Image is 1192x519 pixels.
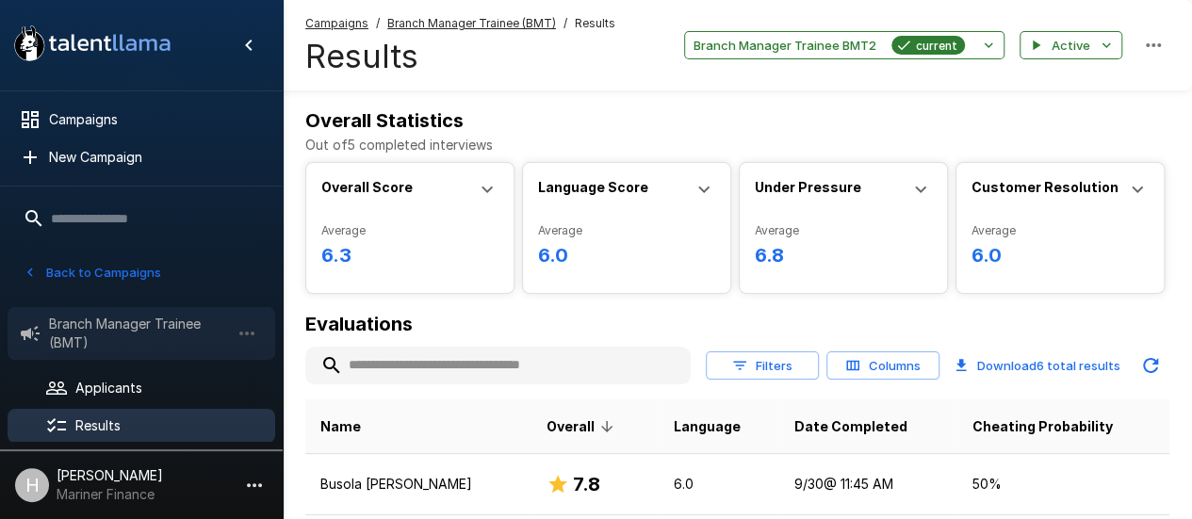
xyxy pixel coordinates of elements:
[674,415,741,438] span: Language
[305,109,464,132] b: Overall Statistics
[972,475,1154,494] p: 50 %
[674,475,764,494] p: 6.0
[706,351,819,381] button: Filters
[755,179,861,195] b: Under Pressure
[694,35,876,57] span: Branch Manager Trainee BMT2
[376,14,380,33] span: /
[908,36,965,56] span: current
[1132,347,1169,384] button: Updated Today - 11:46 AM
[321,221,498,240] span: Average
[305,16,368,30] u: Campaigns
[547,415,619,438] span: Overall
[305,313,413,335] b: Evaluations
[826,351,939,381] button: Columns
[573,469,600,499] h6: 7.8
[972,415,1113,438] span: Cheating Probability
[972,240,1149,270] h6: 6.0
[320,475,516,494] p: Busola [PERSON_NAME]
[755,221,932,240] span: Average
[1020,31,1122,60] button: Active
[684,31,1004,60] button: Branch Manager Trainee BMT2current
[755,240,932,270] h6: 6.8
[563,14,567,33] span: /
[575,14,615,33] span: Results
[779,454,957,515] td: 9/30 @ 11:45 AM
[321,179,413,195] b: Overall Score
[794,415,907,438] span: Date Completed
[538,221,715,240] span: Average
[320,415,361,438] span: Name
[538,240,715,270] h6: 6.0
[538,179,648,195] b: Language Score
[387,16,556,30] u: Branch Manager Trainee (BMT)
[321,240,498,270] h6: 6.3
[947,347,1128,384] button: Download6 total results
[972,179,1119,195] b: Customer Resolution
[305,136,1169,154] p: Out of 5 completed interviews
[972,221,1149,240] span: Average
[305,37,615,76] h4: Results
